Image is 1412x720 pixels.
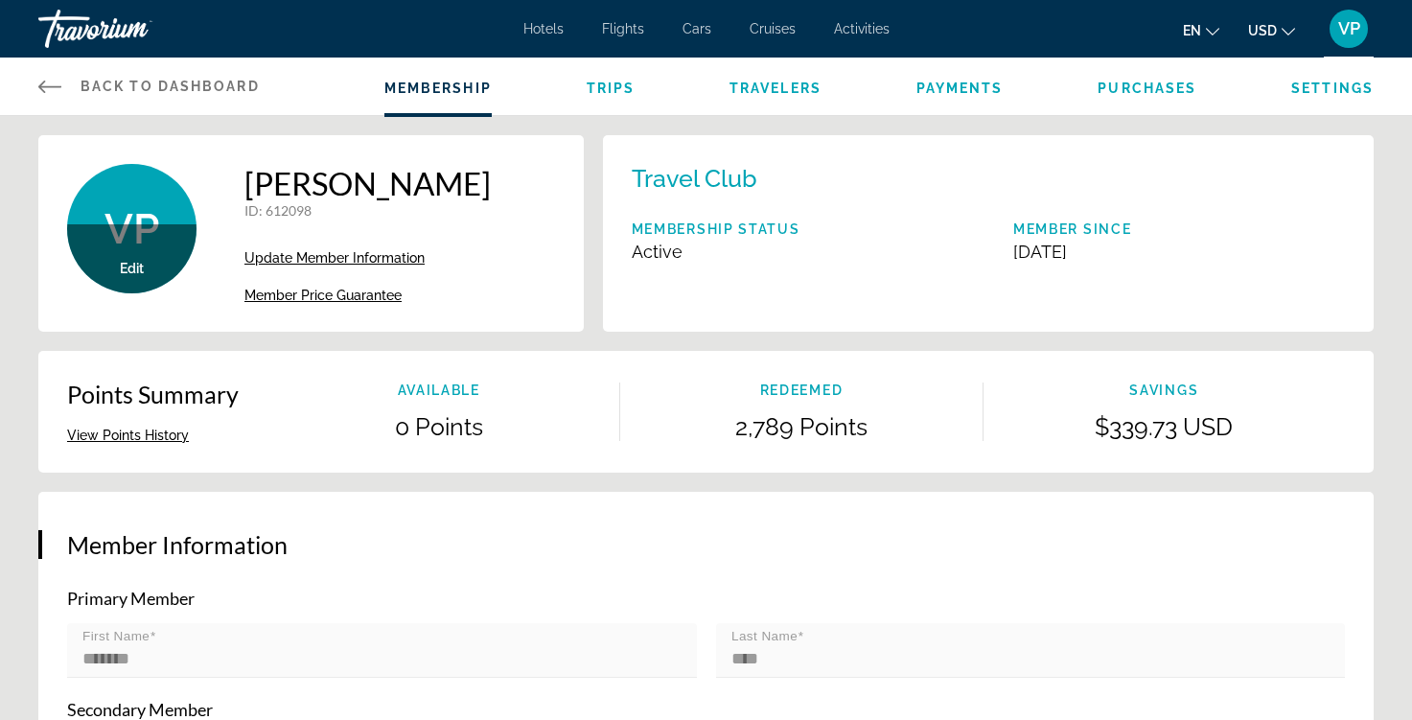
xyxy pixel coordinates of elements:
[1291,81,1374,96] a: Settings
[523,21,564,36] a: Hotels
[67,588,1345,609] p: Primary Member
[244,202,259,219] span: ID
[750,21,796,36] a: Cruises
[587,81,636,96] a: Trips
[104,204,159,254] span: VP
[984,383,1345,398] p: Savings
[244,164,491,202] h1: [PERSON_NAME]
[1324,9,1374,49] button: User Menu
[244,288,402,303] span: Member Price Guarantee
[244,250,491,266] a: Update Member Information
[120,260,144,277] button: Edit
[384,81,492,96] a: Membership
[38,4,230,54] a: Travorium
[1098,81,1196,96] a: Purchases
[1183,16,1219,44] button: Change language
[731,629,798,643] mat-label: Last Name
[38,58,260,115] a: Back to Dashboard
[67,427,189,444] button: View Points History
[729,81,822,96] a: Travelers
[620,412,982,441] p: 2,789 Points
[67,530,1345,559] h3: Member Information
[120,261,144,276] span: Edit
[984,412,1345,441] p: $339.73 USD
[1338,19,1360,38] span: VP
[244,250,425,266] span: Update Member Information
[683,21,711,36] a: Cars
[1013,221,1131,237] p: Member Since
[67,699,1345,720] p: Secondary Member
[916,81,1004,96] a: Payments
[834,21,890,36] a: Activities
[1183,23,1201,38] span: en
[632,242,800,262] p: Active
[82,629,150,643] mat-label: First Name
[1013,242,1131,262] p: [DATE]
[244,202,491,219] p: : 612098
[1248,23,1277,38] span: USD
[602,21,644,36] a: Flights
[620,383,982,398] p: Redeemed
[632,221,800,237] p: Membership Status
[258,412,619,441] p: 0 Points
[67,380,239,408] p: Points Summary
[1248,16,1295,44] button: Change currency
[258,383,619,398] p: Available
[81,79,260,94] span: Back to Dashboard
[632,164,757,193] p: Travel Club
